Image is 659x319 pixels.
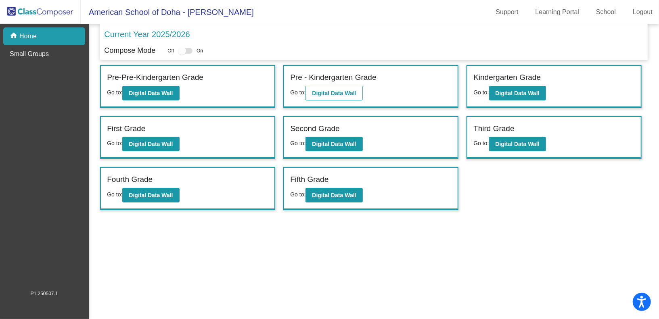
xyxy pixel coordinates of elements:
p: Current Year 2025/2026 [104,28,190,40]
label: Fourth Grade [107,174,153,186]
span: Go to: [107,89,122,96]
b: Digital Data Wall [129,141,173,147]
span: Go to: [473,140,489,146]
button: Digital Data Wall [122,188,179,202]
span: Go to: [290,89,305,96]
label: Third Grade [473,123,514,135]
label: Second Grade [290,123,340,135]
label: Pre-Pre-Kindergarten Grade [107,72,203,83]
span: Go to: [290,140,305,146]
p: Home [19,31,37,41]
b: Digital Data Wall [312,192,356,198]
span: Off [167,47,174,54]
span: Go to: [290,191,305,198]
button: Digital Data Wall [122,137,179,151]
label: Fifth Grade [290,174,328,186]
span: Go to: [107,140,122,146]
label: Kindergarten Grade [473,72,541,83]
a: Learning Portal [529,6,586,19]
b: Digital Data Wall [129,90,173,96]
button: Digital Data Wall [305,86,362,100]
span: On [197,47,203,54]
label: Pre - Kindergarten Grade [290,72,376,83]
span: Go to: [473,89,489,96]
a: Logout [626,6,659,19]
button: Digital Data Wall [122,86,179,100]
button: Digital Data Wall [489,86,546,100]
b: Digital Data Wall [312,90,356,96]
button: Digital Data Wall [489,137,546,151]
label: First Grade [107,123,145,135]
b: Digital Data Wall [312,141,356,147]
button: Digital Data Wall [305,188,362,202]
span: American School of Doha - [PERSON_NAME] [81,6,254,19]
mat-icon: home [10,31,19,41]
b: Digital Data Wall [496,141,540,147]
p: Compose Mode [104,45,155,56]
button: Digital Data Wall [305,137,362,151]
b: Digital Data Wall [496,90,540,96]
a: Support [490,6,525,19]
a: School [590,6,622,19]
b: Digital Data Wall [129,192,173,198]
span: Go to: [107,191,122,198]
p: Small Groups [10,49,49,59]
